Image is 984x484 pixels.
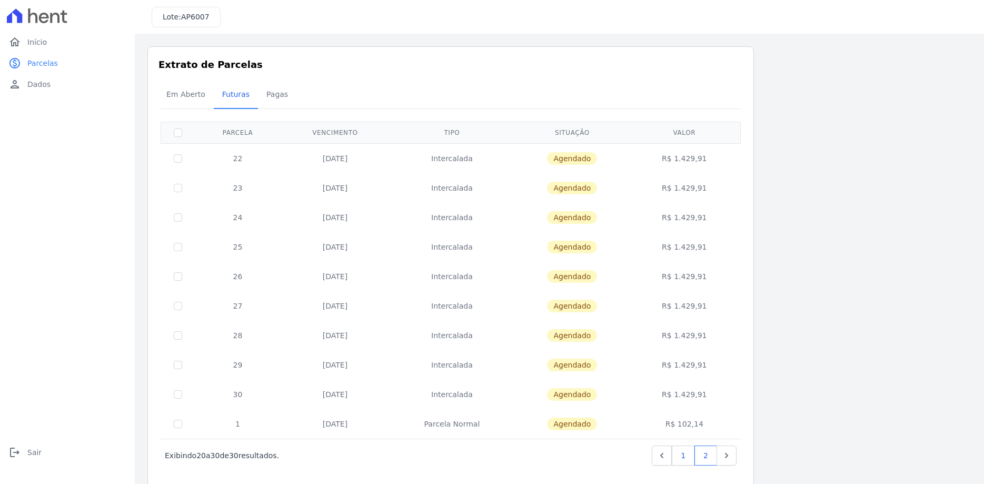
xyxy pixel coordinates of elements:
[229,451,238,460] span: 30
[181,13,210,21] span: AP6007
[630,409,739,439] td: R$ 102,14
[547,211,597,224] span: Agendado
[281,203,390,232] td: [DATE]
[390,350,514,380] td: Intercalada
[195,143,281,173] td: 22
[195,409,281,439] td: 1
[216,84,256,105] span: Futuras
[694,446,717,466] a: 2
[8,36,21,48] i: home
[281,321,390,350] td: [DATE]
[630,291,739,321] td: R$ 1.429,91
[547,270,597,283] span: Agendado
[547,241,597,253] span: Agendado
[390,321,514,350] td: Intercalada
[281,291,390,321] td: [DATE]
[630,203,739,232] td: R$ 1.429,91
[27,37,47,47] span: Início
[4,32,131,53] a: homeInício
[390,203,514,232] td: Intercalada
[390,143,514,173] td: Intercalada
[630,143,739,173] td: R$ 1.429,91
[195,232,281,262] td: 25
[195,173,281,203] td: 23
[260,84,294,105] span: Pagas
[195,350,281,380] td: 29
[281,173,390,203] td: [DATE]
[8,78,21,91] i: person
[630,173,739,203] td: R$ 1.429,91
[547,329,597,342] span: Agendado
[195,291,281,321] td: 27
[165,450,279,461] p: Exibindo a de resultados.
[547,359,597,371] span: Agendado
[196,451,206,460] span: 20
[547,418,597,430] span: Agendado
[630,232,739,262] td: R$ 1.429,91
[163,12,210,23] h3: Lote:
[27,58,58,68] span: Parcelas
[390,232,514,262] td: Intercalada
[4,442,131,463] a: logoutSair
[8,57,21,70] i: paid
[390,409,514,439] td: Parcela Normal
[630,380,739,409] td: R$ 1.429,91
[195,380,281,409] td: 30
[547,182,597,194] span: Agendado
[281,350,390,380] td: [DATE]
[630,122,739,143] th: Valor
[652,446,672,466] a: Previous
[630,321,739,350] td: R$ 1.429,91
[195,122,281,143] th: Parcela
[672,446,694,466] a: 1
[214,82,258,109] a: Futuras
[8,446,21,459] i: logout
[158,57,743,72] h3: Extrato de Parcelas
[547,388,597,401] span: Agendado
[281,143,390,173] td: [DATE]
[281,262,390,291] td: [DATE]
[547,300,597,312] span: Agendado
[4,74,131,95] a: personDados
[630,350,739,380] td: R$ 1.429,91
[390,173,514,203] td: Intercalada
[281,409,390,439] td: [DATE]
[211,451,220,460] span: 30
[195,203,281,232] td: 24
[390,291,514,321] td: Intercalada
[158,82,214,109] a: Em Aberto
[630,262,739,291] td: R$ 1.429,91
[390,380,514,409] td: Intercalada
[27,447,42,458] span: Sair
[717,446,737,466] a: Next
[258,82,296,109] a: Pagas
[281,122,390,143] th: Vencimento
[281,380,390,409] td: [DATE]
[195,321,281,350] td: 28
[390,122,514,143] th: Tipo
[195,262,281,291] td: 26
[160,84,212,105] span: Em Aberto
[4,53,131,74] a: paidParcelas
[281,232,390,262] td: [DATE]
[547,152,597,165] span: Agendado
[390,262,514,291] td: Intercalada
[27,79,51,90] span: Dados
[514,122,630,143] th: Situação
